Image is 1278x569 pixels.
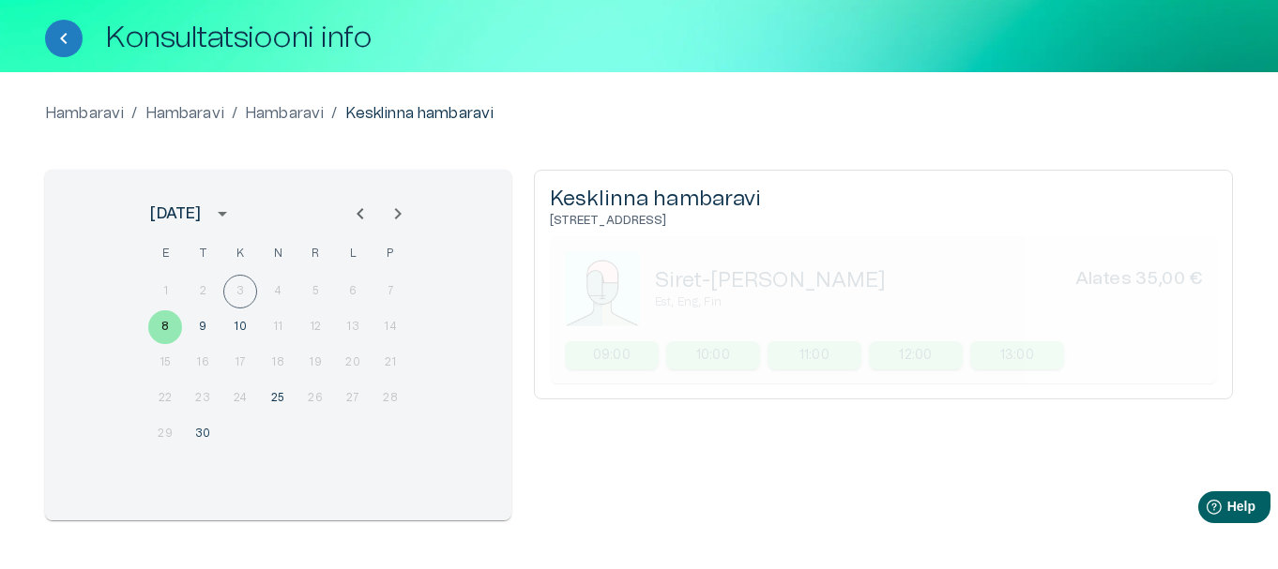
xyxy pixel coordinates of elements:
a: Select new timeslot for rescheduling [565,341,659,369]
p: Kesklinna hambaravi [345,102,494,125]
a: Select new timeslot for rescheduling [869,341,963,369]
button: Next month [379,195,417,232]
div: 13:00 [970,341,1064,369]
iframe: Help widget launcher [1132,484,1278,536]
p: 12:00 [899,346,932,366]
p: / [232,102,237,125]
h1: Konsultatsiooni info [105,22,372,54]
a: Hambaravi [45,102,124,125]
p: Est, Eng, Fin [655,294,1202,310]
span: esmaspäev [148,235,182,273]
div: 10:00 [666,341,760,369]
a: Hambaravi [145,102,224,125]
button: 10 [223,310,257,344]
h5: Siret-[PERSON_NAME] [655,267,887,294]
h5: Kesklinna hambaravi [550,186,1217,213]
p: 09:00 [593,346,631,366]
div: 11:00 [768,341,861,369]
span: kolmapäev [223,235,257,273]
p: 13:00 [1000,346,1034,366]
a: Select new timeslot for rescheduling [970,341,1064,369]
p: / [331,102,337,125]
div: 09:00 [565,341,659,369]
p: 10:00 [696,346,730,366]
button: 25 [261,382,295,415]
span: pühapäev [373,235,407,273]
span: laupäev [336,235,370,273]
img: doctorPlaceholder-zWS651l2.jpeg [565,251,640,326]
a: Select new timeslot for rescheduling [666,341,760,369]
h6: Alates 35,00 € [1075,267,1202,294]
h6: [STREET_ADDRESS] [550,213,1217,229]
a: Hambaravi [245,102,324,125]
button: 8 [148,310,182,344]
span: teisipäev [186,235,220,273]
span: reede [298,235,332,273]
button: calendar view is open, switch to year view [206,198,238,230]
button: Tagasi [45,20,83,57]
div: 12:00 [869,341,963,369]
div: [DATE] [150,202,201,225]
a: Select new timeslot for rescheduling [768,341,861,369]
button: 30 [186,417,220,451]
p: 11:00 [799,346,829,366]
span: neljapäev [261,235,295,273]
button: 9 [186,310,220,344]
p: / [131,102,137,125]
